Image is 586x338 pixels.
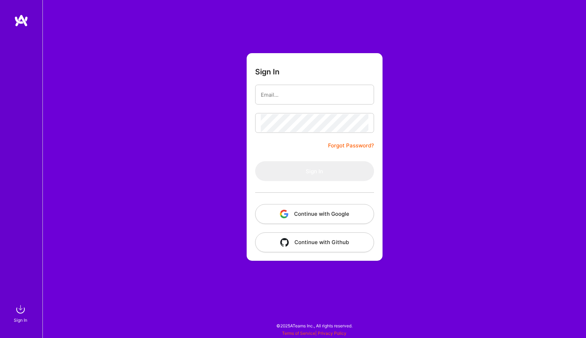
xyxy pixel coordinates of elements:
[255,161,374,181] button: Sign In
[280,210,288,218] img: icon
[282,331,346,336] span: |
[318,331,346,336] a: Privacy Policy
[328,141,374,150] a: Forgot Password?
[280,238,289,247] img: icon
[14,14,28,27] img: logo
[14,316,27,324] div: Sign In
[255,67,280,76] h3: Sign In
[42,317,586,334] div: © 2025 ATeams Inc., All rights reserved.
[255,204,374,224] button: Continue with Google
[282,331,315,336] a: Terms of Service
[261,86,368,104] input: Email...
[255,232,374,252] button: Continue with Github
[13,302,28,316] img: sign in
[15,302,28,324] a: sign inSign In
